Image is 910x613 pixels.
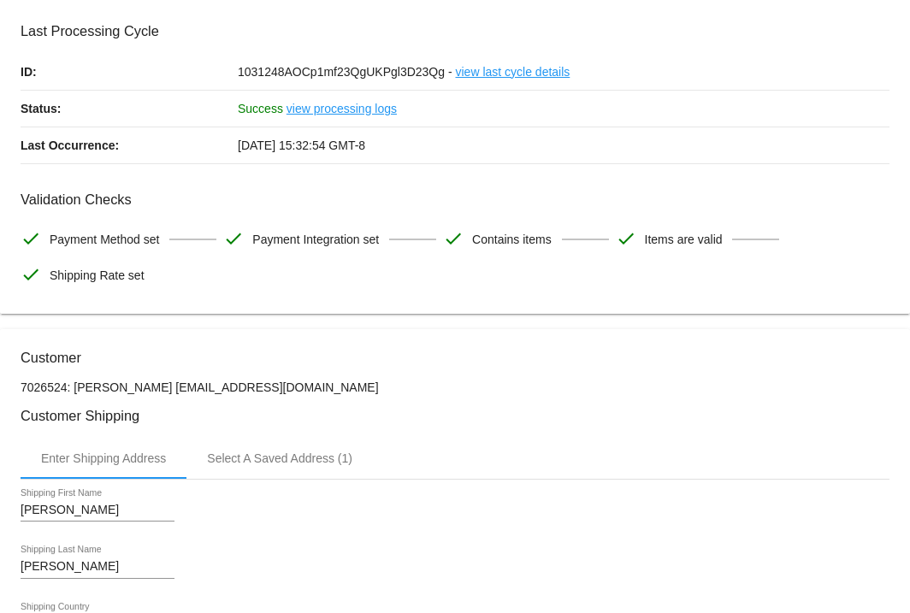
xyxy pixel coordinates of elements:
h3: Customer [21,350,889,366]
mat-icon: check [21,264,41,285]
h3: Last Processing Cycle [21,23,889,39]
span: [DATE] 15:32:54 GMT-8 [238,139,365,152]
span: Payment Method set [50,221,159,257]
p: 7026524: [PERSON_NAME] [EMAIL_ADDRESS][DOMAIN_NAME] [21,380,889,394]
span: Payment Integration set [252,221,379,257]
mat-icon: check [443,228,464,249]
mat-icon: check [223,228,244,249]
div: Enter Shipping Address [41,451,166,465]
input: Shipping First Name [21,504,174,517]
span: Items are valid [645,221,723,257]
input: Shipping Last Name [21,560,174,574]
a: view last cycle details [455,54,570,90]
a: view processing logs [287,91,397,127]
span: 1031248AOCp1mf23QgUKPgl3D23Qg - [238,65,452,79]
p: Last Occurrence: [21,127,238,163]
h3: Validation Checks [21,192,889,208]
mat-icon: check [21,228,41,249]
span: Contains items [472,221,552,257]
div: Select A Saved Address (1) [207,451,352,465]
mat-icon: check [616,228,636,249]
span: Success [238,102,283,115]
p: Status: [21,91,238,127]
h3: Customer Shipping [21,408,889,424]
span: Shipping Rate set [50,257,145,293]
p: ID: [21,54,238,90]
